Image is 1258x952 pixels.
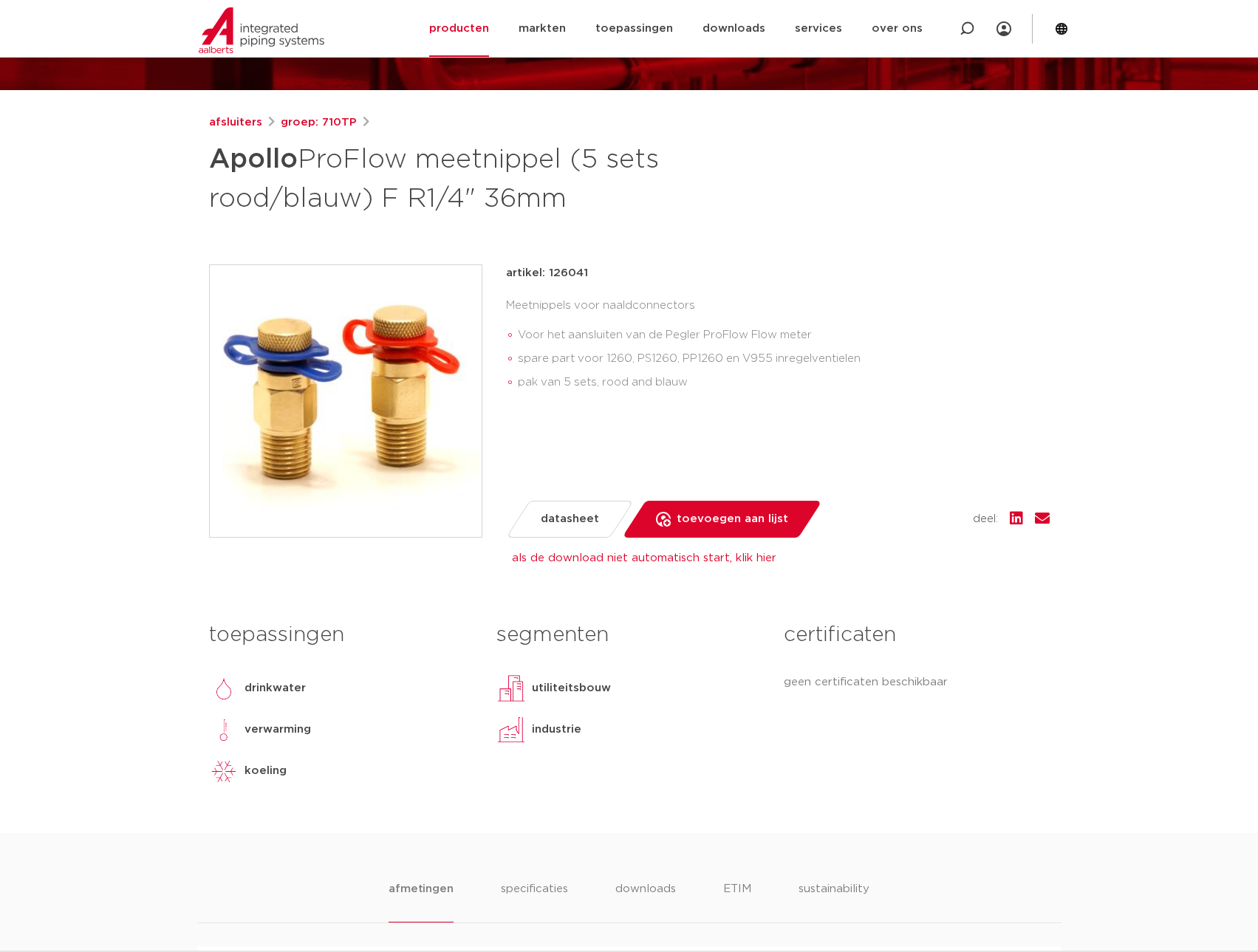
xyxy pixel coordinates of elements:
span: toevoegen aan lijst [677,507,788,531]
img: verwarming [209,715,239,744]
a: groep: 710TP [281,114,357,131]
li: specificaties [501,880,568,922]
p: utiliteitsbouw [532,679,611,697]
p: artikel: 126041 [506,264,588,282]
a: datasheet [505,501,633,538]
p: industrie [532,721,581,739]
div: my IPS [997,13,1011,45]
img: industrie [496,715,526,744]
h1: ProFlow meetnippel (5 sets rood/blauw) F R1/4" 36mm [209,137,764,217]
h3: segmenten [496,620,762,650]
a: als de download niet automatisch start, klik hier [512,552,776,564]
h3: certificaten [784,620,1049,650]
span: datasheet [541,507,599,531]
p: koeling [245,762,287,780]
h3: toepassingen [209,620,474,650]
img: Product Image for Apollo ProFlow meetnippel (5 sets rood/blauw) F R1/4" 36mm [210,265,482,537]
p: drinkwater [245,679,306,697]
li: pak van 5 sets, rood and blauw [518,371,1050,394]
img: koeling [209,756,239,786]
p: geen certificaten beschikbaar [784,674,1049,691]
span: deel: [973,510,998,528]
img: drinkwater [209,674,239,703]
strong: Apollo [209,146,298,173]
li: Voor het aansluiten van de Pegler ProFlow Flow meter [518,323,1050,347]
li: sustainability [799,880,869,922]
a: afsluiters [209,114,262,131]
li: downloads [615,880,676,922]
img: utiliteitsbouw [496,674,526,703]
p: verwarming [245,721,311,739]
li: afmetingen [389,880,453,922]
li: ETIM [723,880,751,922]
div: Meetnippels voor naaldconnectors [506,294,1050,400]
li: spare part voor 1260, PS1260, PP1260 en V955 inregelventielen [518,347,1050,371]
